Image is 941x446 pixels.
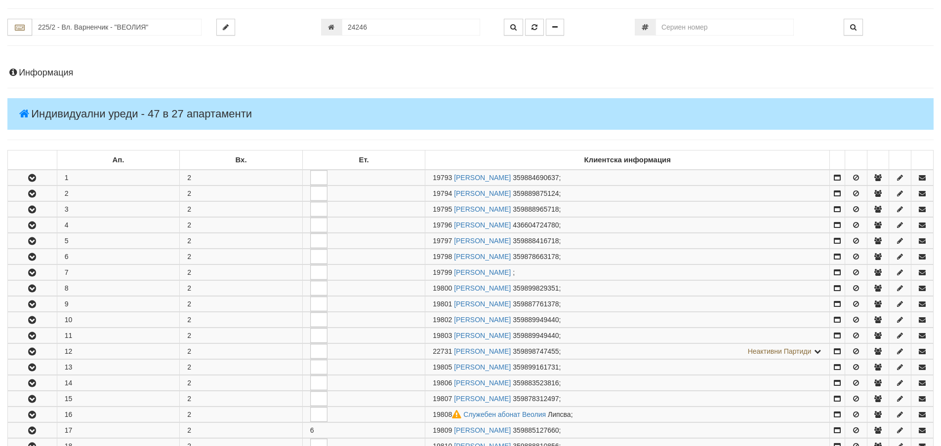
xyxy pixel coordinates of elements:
a: [PERSON_NAME] [454,253,511,260]
td: 5 [57,233,180,249]
td: ; [425,375,830,391]
span: 359883523816 [513,379,559,387]
td: 1 [57,170,180,186]
td: 2 [180,375,303,391]
span: 359888416718 [513,237,559,245]
input: Сериен номер [655,19,794,36]
a: [PERSON_NAME] [454,174,511,182]
h4: Информация [7,68,934,78]
span: Партида № [433,174,452,182]
td: 11 [57,328,180,343]
span: Партида № [433,237,452,245]
span: Партида № [433,426,452,434]
td: 2 [180,265,303,280]
span: Партида № [433,268,452,276]
td: ; [425,344,830,359]
td: ; [425,360,830,375]
input: Партида № [342,19,480,36]
td: 12 [57,344,180,359]
b: Вх. [236,156,247,164]
span: 6 [310,426,314,434]
td: 4 [57,218,180,233]
td: ; [425,391,830,407]
span: Липсва [548,410,571,418]
a: [PERSON_NAME] [454,189,511,197]
span: 359878312497 [513,395,559,403]
td: ; [425,233,830,249]
td: ; [425,423,830,438]
span: 359889949440 [513,332,559,339]
td: : No sort applied, sorting is disabled [911,150,934,170]
span: 359885127660 [513,426,559,434]
a: [PERSON_NAME] [454,332,511,339]
td: 2 [180,233,303,249]
a: [PERSON_NAME] [454,395,511,403]
input: Абонатна станция [32,19,202,36]
td: ; [425,170,830,186]
span: Партида № [433,410,463,418]
td: 13 [57,360,180,375]
span: Партида № [433,332,452,339]
td: 2 [180,186,303,201]
span: Партида № [433,379,452,387]
span: 359899161731 [513,363,559,371]
span: Партида № [433,347,452,355]
td: ; [425,202,830,217]
td: 2 [180,249,303,264]
span: Неактивни Партиди [748,347,812,355]
td: ; [425,218,830,233]
h4: Индивидуални уреди - 47 в 27 апартаменти [7,98,934,130]
td: ; [425,407,830,422]
td: ; [425,265,830,280]
a: [PERSON_NAME] [454,221,511,229]
td: 2 [180,360,303,375]
td: ; [425,312,830,328]
td: 2 [57,186,180,201]
span: Партида № [433,205,452,213]
td: 3 [57,202,180,217]
td: 17 [57,423,180,438]
td: 2 [180,312,303,328]
a: [PERSON_NAME] [454,300,511,308]
td: : No sort applied, sorting is disabled [845,150,867,170]
td: 7 [57,265,180,280]
a: [PERSON_NAME] [454,363,511,371]
td: 10 [57,312,180,328]
span: Партида № [433,221,452,229]
td: ; [425,297,830,312]
td: 2 [180,344,303,359]
td: 2 [180,170,303,186]
td: 6 [57,249,180,264]
a: [PERSON_NAME] [454,205,511,213]
td: ; [425,249,830,264]
td: 2 [180,391,303,407]
span: 359888965718 [513,205,559,213]
b: Ет. [359,156,369,164]
td: 2 [180,328,303,343]
span: 359884690637 [513,174,559,182]
td: : No sort applied, sorting is disabled [889,150,911,170]
b: Клиентска информация [584,156,671,164]
td: Ап.: No sort applied, sorting is disabled [57,150,180,170]
a: Служебен абонат Веолия [463,410,546,418]
a: [PERSON_NAME] [454,426,511,434]
td: 8 [57,281,180,296]
td: 2 [180,407,303,422]
td: Клиентска информация: No sort applied, sorting is disabled [425,150,830,170]
span: Партида № [433,363,452,371]
span: Партида № [433,253,452,260]
td: Ет.: No sort applied, sorting is disabled [302,150,425,170]
span: Партида № [433,189,452,197]
a: [PERSON_NAME] [454,237,511,245]
span: 359898747455 [513,347,559,355]
span: 359887761378 [513,300,559,308]
td: : No sort applied, sorting is disabled [867,150,889,170]
a: [PERSON_NAME] [454,347,511,355]
td: ; [425,281,830,296]
td: Вх.: No sort applied, sorting is disabled [180,150,303,170]
span: Партида № [433,284,452,292]
td: 2 [180,297,303,312]
td: : No sort applied, sorting is disabled [8,150,57,170]
td: ; [425,328,830,343]
span: Партида № [433,395,452,403]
